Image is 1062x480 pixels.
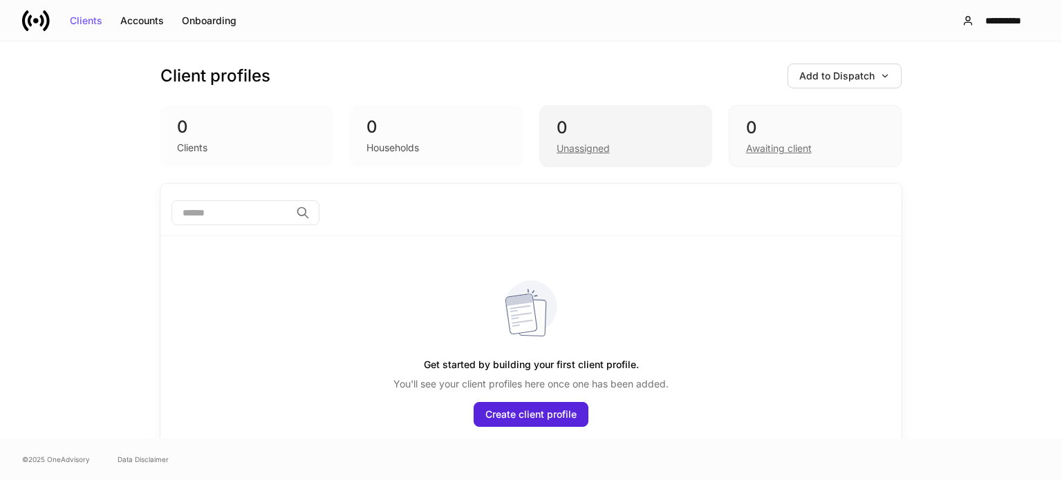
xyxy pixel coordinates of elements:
button: Create client profile [474,402,588,427]
div: Households [366,141,419,155]
div: Clients [70,16,102,26]
div: 0 [177,116,317,138]
div: Add to Dispatch [799,71,890,81]
div: Awaiting client [746,142,812,155]
span: © 2025 OneAdvisory [22,454,90,465]
a: Data Disclaimer [118,454,169,465]
div: 0 [366,116,506,138]
h3: Client profiles [160,65,270,87]
div: Unassigned [557,142,610,155]
div: Create client profile [485,410,577,419]
button: Add to Dispatch [788,64,902,88]
div: Onboarding [182,16,236,26]
button: Accounts [111,10,173,32]
div: Accounts [120,16,164,26]
div: 0Unassigned [539,105,712,167]
div: 0Awaiting client [729,105,902,167]
div: Clients [177,141,207,155]
h5: Get started by building your first client profile. [424,352,639,377]
button: Onboarding [173,10,245,32]
div: 0 [746,117,884,139]
p: You'll see your client profiles here once one has been added. [393,377,669,391]
div: 0 [557,117,695,139]
button: Clients [61,10,111,32]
